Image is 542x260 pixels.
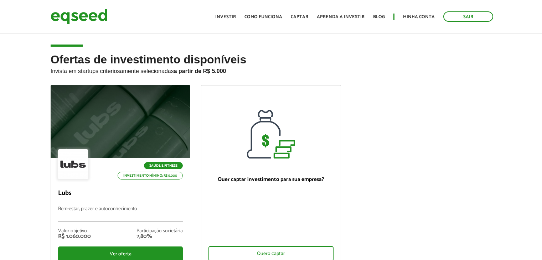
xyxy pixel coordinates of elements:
h2: Ofertas de investimento disponíveis [51,53,492,85]
a: Aprenda a investir [317,15,365,19]
p: Bem-estar, prazer e autoconhecimento [58,206,183,222]
p: Invista em startups criteriosamente selecionadas [51,66,492,74]
a: Sair [443,11,493,22]
a: Investir [215,15,236,19]
img: EqSeed [51,7,108,26]
p: Saúde e Fitness [144,162,183,169]
div: 7,80% [136,234,183,239]
p: Quer captar investimento para sua empresa? [208,176,334,183]
a: Como funciona [244,15,282,19]
strong: a partir de R$ 5.000 [174,68,226,74]
div: Participação societária [136,229,183,234]
p: Investimento mínimo: R$ 5.000 [118,172,183,180]
div: Valor objetivo [58,229,91,234]
div: R$ 1.060.000 [58,234,91,239]
a: Minha conta [403,15,435,19]
a: Captar [291,15,308,19]
a: Blog [373,15,385,19]
p: Lubs [58,189,183,197]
